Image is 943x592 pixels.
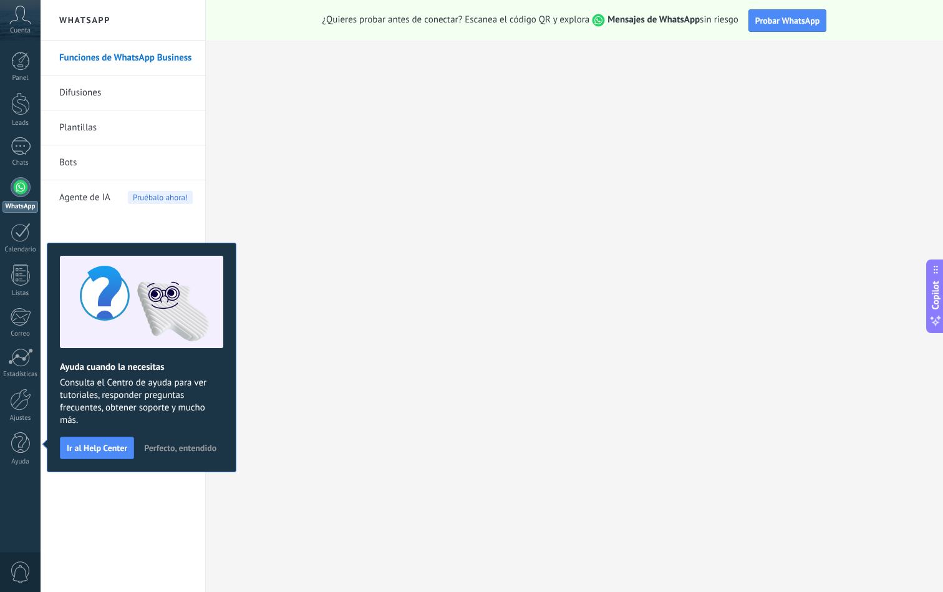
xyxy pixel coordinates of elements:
a: Funciones de WhatsApp Business [59,41,193,75]
button: Ir al Help Center [60,437,134,459]
span: Copilot [929,281,942,309]
li: Agente de IA [41,180,205,215]
div: Ayuda [2,458,39,466]
div: Listas [2,289,39,298]
div: Ajustes [2,414,39,422]
a: Plantillas [59,110,193,145]
li: Difusiones [41,75,205,110]
a: Difusiones [59,75,193,110]
span: Agente de IA [59,180,110,215]
span: Cuenta [10,27,31,35]
div: Calendario [2,246,39,254]
div: Panel [2,74,39,82]
span: Pruébalo ahora! [128,191,193,204]
a: Bots [59,145,193,180]
span: Probar WhatsApp [755,15,820,26]
span: Perfecto, entendido [144,444,216,452]
span: Ir al Help Center [67,444,127,452]
h2: Ayuda cuando la necesitas [60,361,223,373]
a: Agente de IA Pruébalo ahora! [59,180,193,215]
div: Correo [2,330,39,338]
div: Estadísticas [2,371,39,379]
li: Bots [41,145,205,180]
button: Probar WhatsApp [748,9,827,32]
span: ¿Quieres probar antes de conectar? Escanea el código QR y explora sin riesgo [322,14,738,27]
li: Funciones de WhatsApp Business [41,41,205,75]
div: Chats [2,159,39,167]
li: Plantillas [41,110,205,145]
strong: Mensajes de WhatsApp [607,14,700,26]
button: Perfecto, entendido [138,439,222,457]
span: Consulta el Centro de ayuda para ver tutoriales, responder preguntas frecuentes, obtener soporte ... [60,377,223,427]
div: WhatsApp [2,201,38,213]
div: Leads [2,119,39,127]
